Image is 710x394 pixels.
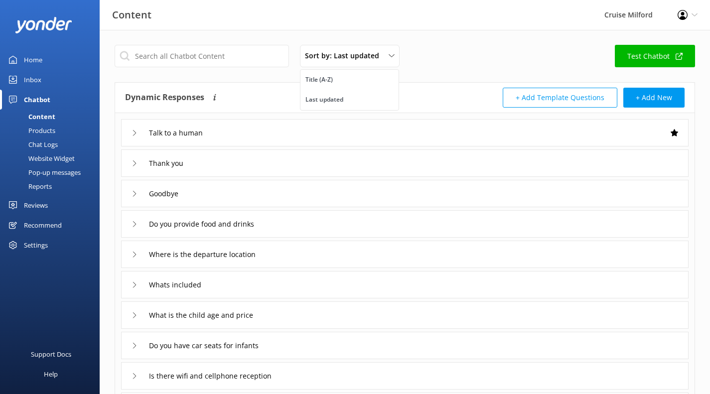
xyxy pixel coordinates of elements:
a: Reports [6,179,100,193]
div: Help [44,364,58,384]
div: Reviews [24,195,48,215]
span: Sort by: Last updated [305,50,385,61]
div: Content [6,110,55,124]
div: Home [24,50,42,70]
div: Last updated [305,95,343,105]
button: + Add Template Questions [503,88,617,108]
div: Products [6,124,55,137]
a: Content [6,110,100,124]
div: Pop-up messages [6,165,81,179]
div: Chatbot [24,90,50,110]
input: Search all Chatbot Content [115,45,289,67]
h4: Dynamic Responses [125,88,204,108]
h3: Content [112,7,151,23]
div: Chat Logs [6,137,58,151]
div: Support Docs [31,344,71,364]
button: + Add New [623,88,685,108]
div: Recommend [24,215,62,235]
div: Title (A-Z) [305,75,333,85]
a: Website Widget [6,151,100,165]
a: Chat Logs [6,137,100,151]
div: Website Widget [6,151,75,165]
a: Test Chatbot [615,45,695,67]
div: Reports [6,179,52,193]
a: Products [6,124,100,137]
img: yonder-white-logo.png [15,17,72,33]
a: Pop-up messages [6,165,100,179]
div: Settings [24,235,48,255]
div: Inbox [24,70,41,90]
